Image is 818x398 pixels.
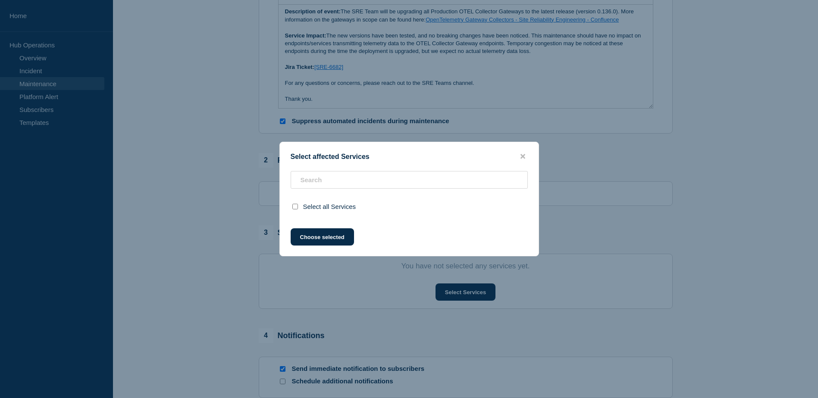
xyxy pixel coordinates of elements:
div: Select affected Services [280,152,539,161]
input: Search [291,171,528,189]
button: close button [518,152,528,161]
span: Select all Services [303,203,356,210]
button: Choose selected [291,228,354,246]
input: select all checkbox [292,204,298,209]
